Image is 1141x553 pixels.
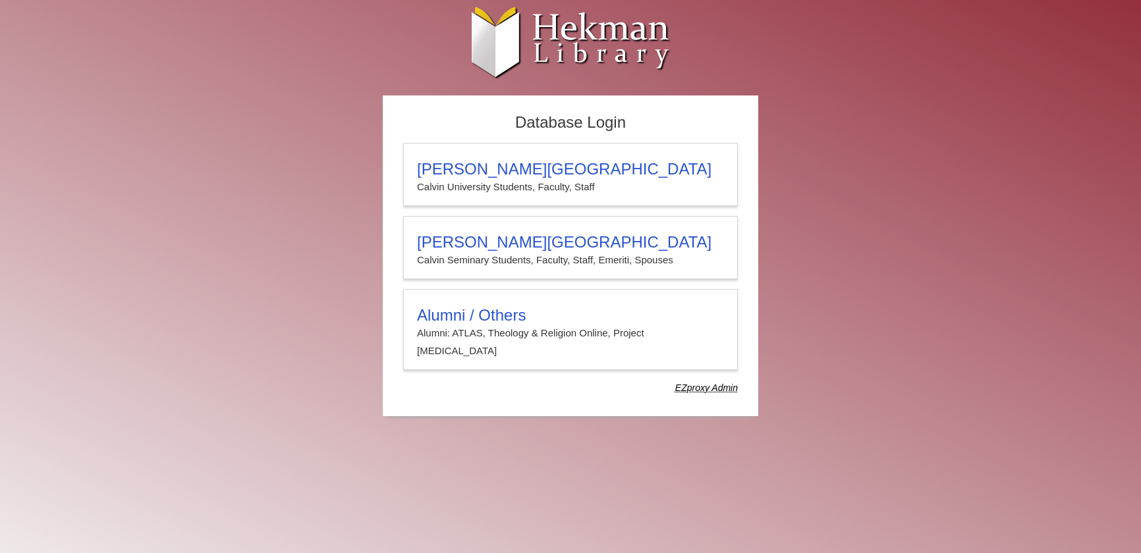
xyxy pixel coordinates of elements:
[403,143,738,206] a: [PERSON_NAME][GEOGRAPHIC_DATA]Calvin University Students, Faculty, Staff
[403,216,738,279] a: [PERSON_NAME][GEOGRAPHIC_DATA]Calvin Seminary Students, Faculty, Staff, Emeriti, Spouses
[417,251,724,269] p: Calvin Seminary Students, Faculty, Staff, Emeriti, Spouses
[417,306,724,325] h3: Alumni / Others
[417,160,724,178] h3: [PERSON_NAME][GEOGRAPHIC_DATA]
[417,325,724,359] p: Alumni: ATLAS, Theology & Religion Online, Project [MEDICAL_DATA]
[675,382,738,393] dfn: Use Alumni login
[417,233,724,251] h3: [PERSON_NAME][GEOGRAPHIC_DATA]
[417,306,724,359] summary: Alumni / OthersAlumni: ATLAS, Theology & Religion Online, Project [MEDICAL_DATA]
[417,178,724,196] p: Calvin University Students, Faculty, Staff
[397,109,744,136] h2: Database Login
